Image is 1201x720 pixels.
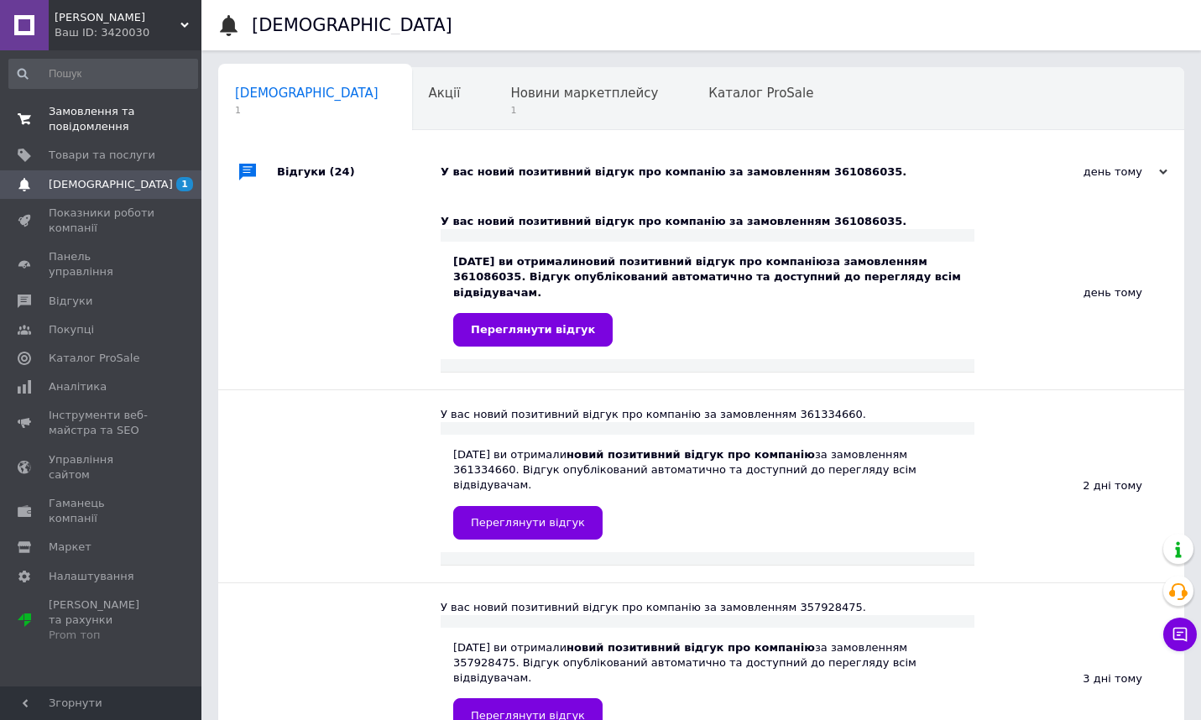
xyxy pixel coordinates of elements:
span: Управління сайтом [49,452,155,483]
span: 1 [510,104,658,117]
div: Ваш ID: 3420030 [55,25,201,40]
div: У вас новий позитивний відгук про компанію за замовленням 361334660. [441,407,974,422]
b: новий позитивний відгук про компанію [578,255,827,268]
span: Маркет [49,540,91,555]
span: Гаманець компанії [49,496,155,526]
b: новий позитивний відгук про компанію [567,641,815,654]
div: Prom топ [49,628,155,643]
span: Аналітика [49,379,107,394]
span: 1 [176,177,193,191]
a: Переглянути відгук [453,506,603,540]
div: У вас новий позитивний відгук про компанію за замовленням 361086035. [441,214,974,229]
div: У вас новий позитивний відгук про компанію за замовленням 361086035. [441,164,1000,180]
span: Каталог ProSale [708,86,813,101]
b: новий позитивний відгук про компанію [567,448,815,461]
div: [DATE] ви отримали за замовленням 361334660. Відгук опублікований автоматично та доступний до пер... [453,447,962,540]
span: ЛУКАСАЛ [55,10,180,25]
div: 2 дні тому [974,390,1184,582]
span: (24) [330,165,355,178]
span: [DEMOGRAPHIC_DATA] [49,177,173,192]
span: Новини маркетплейсу [510,86,658,101]
span: [PERSON_NAME] та рахунки [49,597,155,644]
div: день тому [1000,164,1167,180]
div: У вас новий позитивний відгук про компанію за замовленням 357928475. [441,600,974,615]
h1: [DEMOGRAPHIC_DATA] [252,15,452,35]
span: Замовлення та повідомлення [49,104,155,134]
span: Товари та послуги [49,148,155,163]
div: день тому [974,197,1184,389]
div: [DATE] ви отримали за замовленням 361086035. Відгук опублікований автоматично та доступний до пер... [453,254,962,347]
span: 1 [235,104,379,117]
span: Переглянути відгук [471,323,595,336]
span: Покупці [49,322,94,337]
span: Відгуки [49,294,92,309]
span: [DEMOGRAPHIC_DATA] [235,86,379,101]
input: Пошук [8,59,198,89]
span: Інструменти веб-майстра та SEO [49,408,155,438]
a: Переглянути відгук [453,313,613,347]
button: Чат з покупцем [1163,618,1197,651]
div: Відгуки [277,147,441,197]
span: Панель управління [49,249,155,279]
span: Каталог ProSale [49,351,139,366]
span: Налаштування [49,569,134,584]
span: Переглянути відгук [471,516,585,529]
span: Акції [429,86,461,101]
span: Показники роботи компанії [49,206,155,236]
